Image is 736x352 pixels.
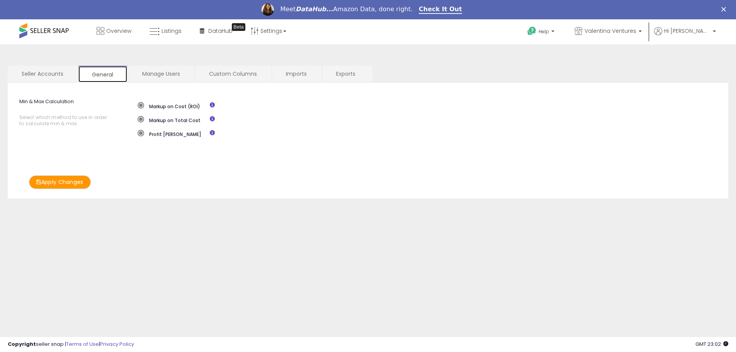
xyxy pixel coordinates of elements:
[654,27,716,44] a: Hi [PERSON_NAME]
[280,5,413,13] div: Meet Amazon Data, done right.
[8,340,36,348] strong: Copyright
[161,27,182,35] span: Listings
[8,66,77,82] a: Seller Accounts
[721,7,729,12] div: Close
[695,340,728,348] span: 2025-09-16 23:02 GMT
[208,27,233,35] span: DataHub
[272,66,321,82] a: Imports
[91,19,137,43] a: Overview
[539,28,549,35] span: Help
[194,19,238,43] a: DataHub
[138,130,201,138] label: Profit [PERSON_NAME]
[585,27,636,35] span: Valentina Ventures
[527,26,537,36] i: Get Help
[521,20,562,44] a: Help
[100,340,134,348] a: Privacy Policy
[144,19,187,43] a: Listings
[664,27,711,35] span: Hi [PERSON_NAME]
[14,98,132,130] label: Min & Max Calculation
[195,66,271,82] a: Custom Columns
[245,19,292,43] a: Settings
[296,5,333,13] i: DataHub...
[419,5,462,14] a: Check It Out
[138,102,200,110] label: Markup on Cost (ROI)
[232,23,245,31] div: Tooltip anchor
[322,66,372,82] a: Exports
[138,116,201,124] label: Markup on Total Cost
[78,66,127,83] a: General
[569,19,648,44] a: Valentina Ventures
[29,175,91,189] button: Apply Changes
[128,66,194,82] a: Manage Users
[106,27,131,35] span: Overview
[262,3,274,16] img: Profile image for Georgie
[66,340,99,348] a: Terms of Use
[19,114,110,126] span: Select which method to use in order to calculate min & max.
[8,341,134,348] div: seller snap | |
